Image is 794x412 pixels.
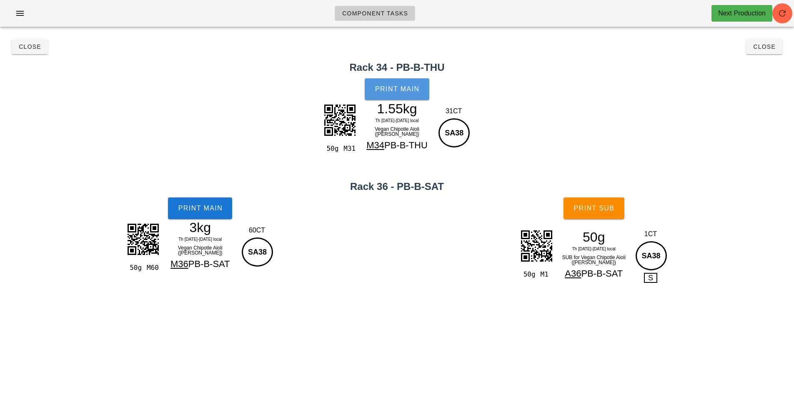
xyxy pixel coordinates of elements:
[126,262,143,273] div: 50g
[240,225,274,235] div: 60CT
[572,247,616,251] span: Th [DATE]-[DATE] local
[143,262,160,273] div: M60
[634,229,668,239] div: 1CT
[242,237,273,267] div: SA38
[558,253,630,267] div: SUB for Vegan Chipotle Aioli ([PERSON_NAME])
[365,78,429,100] button: Print Main
[340,143,357,154] div: M31
[718,8,766,18] div: Next Production
[164,221,236,234] div: 3kg
[384,140,428,150] span: PB-B-THU
[319,99,361,141] img: aXrVjIWCraxKpIYMkWeelJIukfwgZfsaVgEGKH5lDqmgjPrxNhpCUdFJ7lcSp65DOTT17GVArv2ytOuVM22RiJp0SWSeEFAio...
[375,118,418,123] span: Th [DATE]-[DATE] local
[122,218,164,260] img: 9dAUhOIAqMQ8QtBL6cQUuxVqyEW4VxAkqx1xqiWbhd1AkZ1T+UURfIsWdcBmzwbQppeyRKwyZiXIIR0Vs4YAiTpyohKQ4j4Ak...
[564,197,624,219] button: Print Sub
[520,269,537,280] div: 50g
[164,244,236,257] div: Vegan Chipotle Aioli ([PERSON_NAME])
[361,102,433,115] div: 1.55kg
[178,237,222,242] span: Th [DATE]-[DATE] local
[5,60,789,75] h2: Rack 34 - PB-B-THU
[436,106,471,116] div: 31CT
[12,39,48,54] button: Close
[581,268,623,279] span: PB-B-SAT
[18,43,41,50] span: Close
[558,231,630,243] div: 50g
[746,39,782,54] button: Close
[366,140,384,150] span: M34
[375,85,420,93] span: Print Main
[636,241,667,270] div: SA38
[170,259,188,269] span: M36
[516,225,557,267] img: QWLvUo+FVPC9wAAAABJRU5ErkJggg==
[5,179,789,194] h2: Rack 36 - PB-B-SAT
[178,205,223,212] span: Print Main
[168,197,232,219] button: Print Main
[188,259,230,269] span: PB-B-SAT
[323,143,340,154] div: 50g
[644,273,657,283] span: S
[573,205,614,212] span: Print Sub
[537,269,554,280] div: M1
[565,268,581,279] span: A36
[361,125,433,138] div: Vegan Chipotle Aioli ([PERSON_NAME])
[342,10,408,17] span: Component Tasks
[753,43,776,50] span: Close
[438,118,470,147] div: SA38
[335,6,415,21] a: Component Tasks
